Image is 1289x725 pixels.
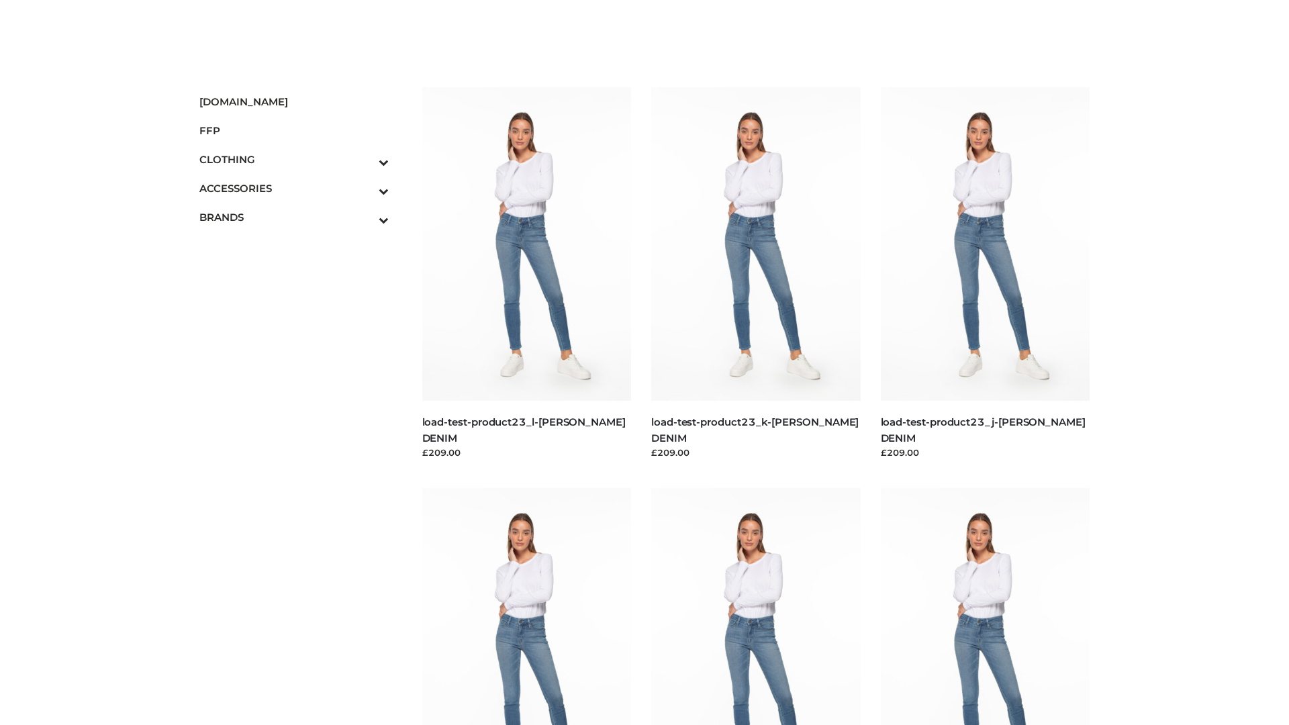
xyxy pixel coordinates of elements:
[342,174,389,203] button: Toggle Submenu
[199,87,389,116] a: [DOMAIN_NAME]
[199,116,389,145] a: FFP
[199,94,389,109] span: [DOMAIN_NAME]
[881,416,1086,444] a: load-test-product23_j-[PERSON_NAME] DENIM
[422,446,632,459] div: £209.00
[342,203,389,232] button: Toggle Submenu
[342,145,389,174] button: Toggle Submenu
[199,152,389,167] span: CLOTHING
[651,446,861,459] div: £209.00
[422,416,626,444] a: load-test-product23_l-[PERSON_NAME] DENIM
[199,123,389,138] span: FFP
[199,209,389,225] span: BRANDS
[199,203,389,232] a: BRANDSToggle Submenu
[881,446,1090,459] div: £209.00
[199,181,389,196] span: ACCESSORIES
[651,416,859,444] a: load-test-product23_k-[PERSON_NAME] DENIM
[199,174,389,203] a: ACCESSORIESToggle Submenu
[199,145,389,174] a: CLOTHINGToggle Submenu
